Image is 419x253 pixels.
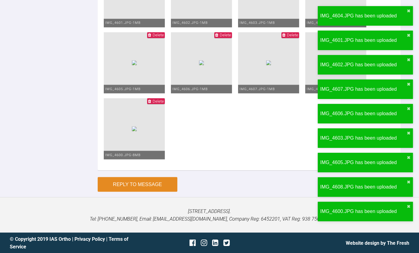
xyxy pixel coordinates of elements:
span: Delete [153,99,164,103]
div: IMG_4606.JPG has been uploaded [320,110,407,118]
p: [STREET_ADDRESS]. Tel: [PHONE_NUMBER], Email: [EMAIL_ADDRESS][DOMAIN_NAME], Company Reg: 6452201,... [10,207,409,223]
span: Delete [287,33,298,37]
div: IMG_4605.JPG has been uploaded [320,159,407,167]
div: IMG_4601.JPG has been uploaded [320,36,407,44]
button: close [407,57,410,62]
span: IMG_4607.JPG - 1MB [240,87,275,91]
img: 8a4b95d2-130f-4224-b087-df6eff29452b [266,60,271,65]
button: close [407,155,410,160]
div: IMG_4604.JPG has been uploaded [320,12,407,20]
button: close [407,180,410,185]
img: c15b5311-1e7c-4a96-a33e-142badf65abb [132,126,137,131]
img: d96adb77-295b-4b70-8aa4-7b4458bd3b8f [132,60,137,65]
span: IMG_4601.JPG - 1MB [105,21,141,25]
span: IMG_4602.JPG - 1MB [172,21,208,25]
span: IMG_4603.JPG - 1MB [240,21,275,25]
div: IMG_4603.JPG has been uploaded [320,134,407,142]
button: close [407,82,410,87]
div: IMG_4600.JPG has been uploaded [320,207,407,215]
button: Reply to Message [98,177,177,192]
div: IMG_4602.JPG has been uploaded [320,61,407,69]
span: Delete [153,33,164,37]
span: IMG_4600.JPG - 8MB [105,153,141,157]
a: Privacy Policy [74,236,105,242]
a: Website design by The Fresh [346,240,409,246]
button: close [407,204,410,209]
div: IMG_4608.JPG has been uploaded [320,183,407,191]
button: close [407,131,410,136]
span: IMG_4606.JPG - 1MB [172,87,208,91]
button: close [407,33,410,38]
img: edc4cfe4-65c1-47c0-92dc-a207966c7d4e [199,60,204,65]
span: IMG_4604.JPG - 911KB [307,21,345,25]
span: IMG_4605.JPG - 1MB [105,87,141,91]
div: © Copyright 2019 IAS Ortho | | [10,235,143,251]
span: IMG_4608.JPG - 1MB [307,87,342,91]
span: Delete [220,33,231,37]
button: close [407,9,410,13]
div: IMG_4607.JPG has been uploaded [320,85,407,93]
button: close [407,106,410,111]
